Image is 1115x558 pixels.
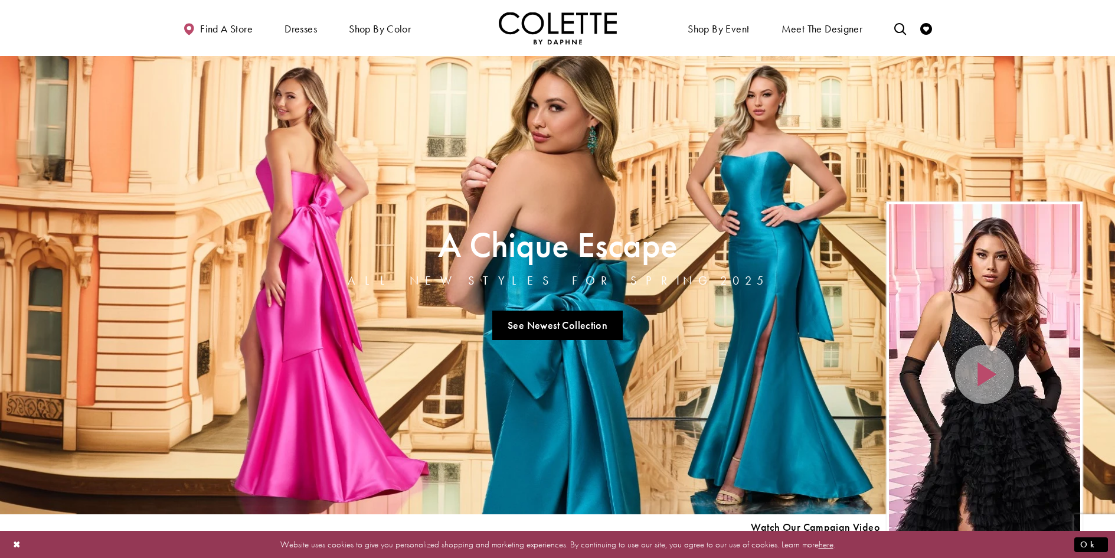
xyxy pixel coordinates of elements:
[349,23,411,35] span: Shop by color
[499,12,617,44] a: Visit Home Page
[282,12,320,44] span: Dresses
[917,12,935,44] a: Check Wishlist
[499,12,617,44] img: Colette by Daphne
[750,521,880,533] span: Play Slide #15 Video
[85,536,1030,552] p: Website uses cookies to give you personalized shopping and marketing experiences. By continuing t...
[891,12,909,44] a: Toggle search
[819,538,833,550] a: here
[346,12,414,44] span: Shop by color
[344,306,771,345] ul: Slider Links
[1074,537,1108,552] button: Submit Dialog
[200,23,253,35] span: Find a store
[492,311,623,340] a: See Newest Collection A Chique Escape All New Styles For Spring 2025
[779,12,866,44] a: Meet the designer
[782,23,863,35] span: Meet the designer
[685,12,752,44] span: Shop By Event
[285,23,317,35] span: Dresses
[688,23,749,35] span: Shop By Event
[7,534,27,554] button: Close Dialog
[180,12,256,44] a: Find a store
